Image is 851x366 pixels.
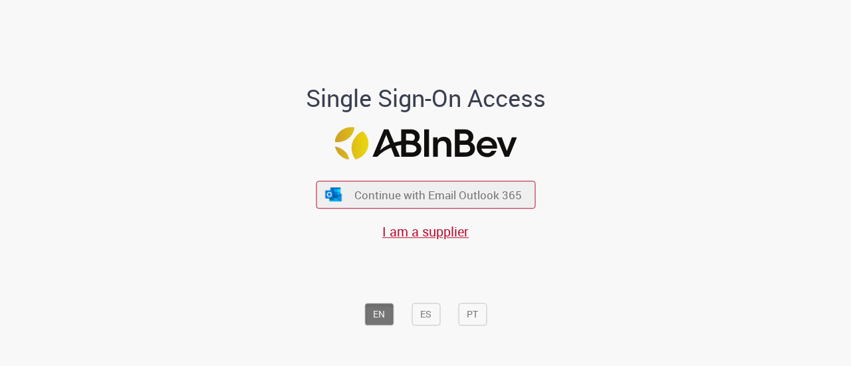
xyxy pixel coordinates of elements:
[324,187,343,201] img: ícone Azure/Microsoft 360
[334,127,517,159] img: Logo ABInBev
[458,303,487,325] button: PT
[354,187,522,203] span: Continue with Email Outlook 365
[412,303,440,325] button: ES
[241,85,610,112] h1: Single Sign-On Access
[364,303,394,325] button: EN
[316,181,535,209] button: ícone Azure/Microsoft 360 Continue with Email Outlook 365
[382,223,469,240] a: I am a supplier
